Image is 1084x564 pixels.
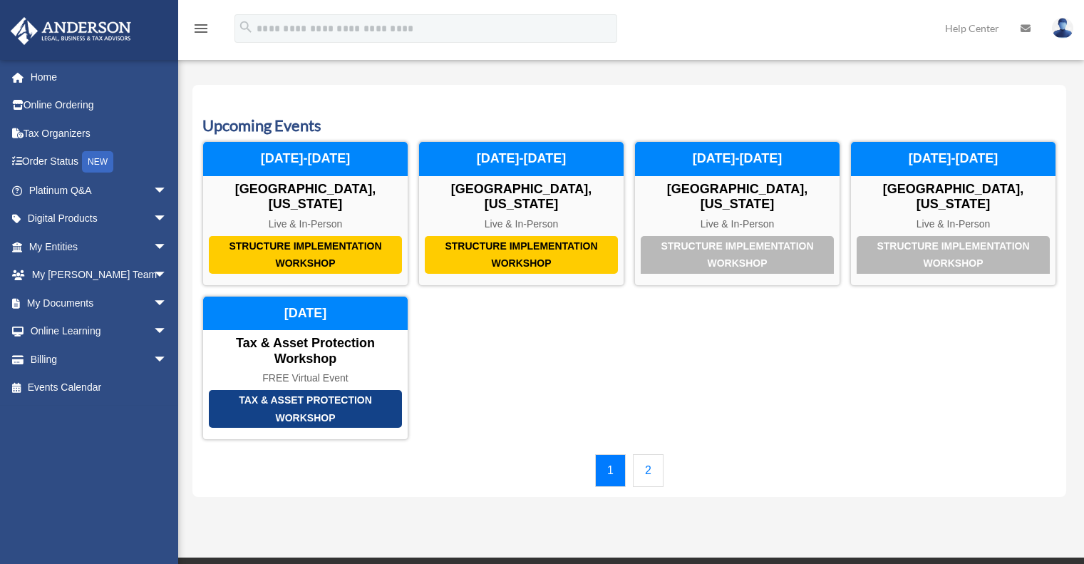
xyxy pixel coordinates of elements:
[857,236,1050,274] div: Structure Implementation Workshop
[641,236,834,274] div: Structure Implementation Workshop
[851,182,1055,212] div: [GEOGRAPHIC_DATA], [US_STATE]
[10,119,189,148] a: Tax Organizers
[10,345,189,374] a: Billingarrow_drop_down
[850,141,1056,285] a: Structure Implementation Workshop [GEOGRAPHIC_DATA], [US_STATE] Live & In-Person [DATE]-[DATE]
[203,297,408,331] div: [DATE]
[192,25,210,37] a: menu
[203,142,408,176] div: [DATE]-[DATE]
[10,289,189,317] a: My Documentsarrow_drop_down
[153,261,182,290] span: arrow_drop_down
[209,390,402,428] div: Tax & Asset Protection Workshop
[418,141,624,285] a: Structure Implementation Workshop [GEOGRAPHIC_DATA], [US_STATE] Live & In-Person [DATE]-[DATE]
[10,205,189,233] a: Digital Productsarrow_drop_down
[82,151,113,173] div: NEW
[202,296,408,440] a: Tax & Asset Protection Workshop Tax & Asset Protection Workshop FREE Virtual Event [DATE]
[6,17,135,45] img: Anderson Advisors Platinum Portal
[10,232,189,261] a: My Entitiesarrow_drop_down
[203,372,408,384] div: FREE Virtual Event
[202,115,1056,137] h3: Upcoming Events
[851,142,1055,176] div: [DATE]-[DATE]
[425,236,618,274] div: Structure Implementation Workshop
[633,454,664,487] a: 2
[10,176,189,205] a: Platinum Q&Aarrow_drop_down
[153,176,182,205] span: arrow_drop_down
[238,19,254,35] i: search
[153,205,182,234] span: arrow_drop_down
[203,336,408,366] div: Tax & Asset Protection Workshop
[1052,18,1073,39] img: User Pic
[153,289,182,318] span: arrow_drop_down
[419,142,624,176] div: [DATE]-[DATE]
[635,142,840,176] div: [DATE]-[DATE]
[10,148,189,177] a: Order StatusNEW
[419,182,624,212] div: [GEOGRAPHIC_DATA], [US_STATE]
[203,182,408,212] div: [GEOGRAPHIC_DATA], [US_STATE]
[635,218,840,230] div: Live & In-Person
[10,261,189,289] a: My [PERSON_NAME] Teamarrow_drop_down
[153,317,182,347] span: arrow_drop_down
[595,454,626,487] a: 1
[419,218,624,230] div: Live & In-Person
[10,91,189,120] a: Online Ordering
[635,182,840,212] div: [GEOGRAPHIC_DATA], [US_STATE]
[202,141,408,285] a: Structure Implementation Workshop [GEOGRAPHIC_DATA], [US_STATE] Live & In-Person [DATE]-[DATE]
[203,218,408,230] div: Live & In-Person
[10,374,182,402] a: Events Calendar
[851,218,1055,230] div: Live & In-Person
[209,236,402,274] div: Structure Implementation Workshop
[153,232,182,262] span: arrow_drop_down
[634,141,840,285] a: Structure Implementation Workshop [GEOGRAPHIC_DATA], [US_STATE] Live & In-Person [DATE]-[DATE]
[153,345,182,374] span: arrow_drop_down
[10,63,189,91] a: Home
[192,20,210,37] i: menu
[10,317,189,346] a: Online Learningarrow_drop_down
